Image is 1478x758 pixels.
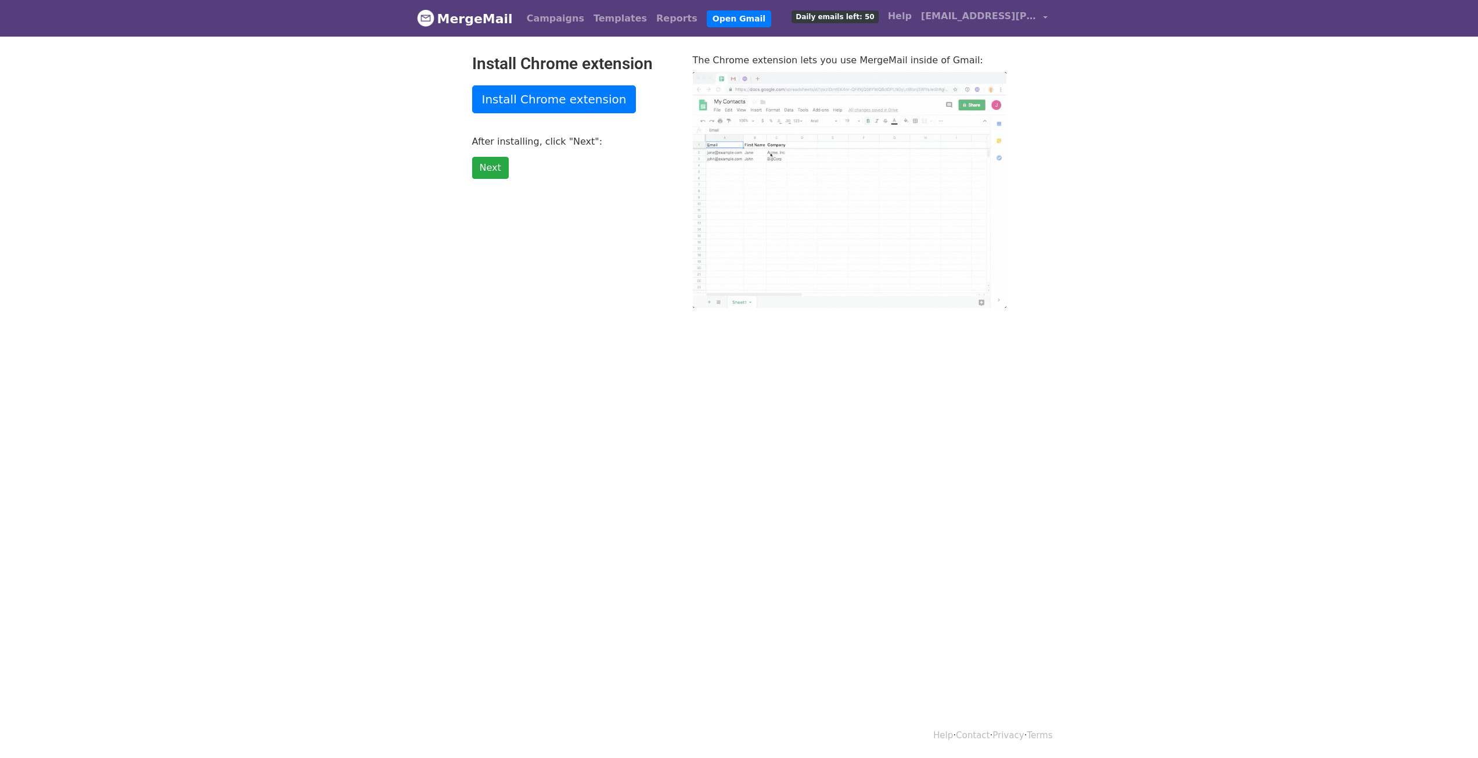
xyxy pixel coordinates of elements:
a: Campaigns [522,7,589,30]
p: After installing, click "Next": [472,135,675,148]
span: Daily emails left: 50 [792,10,878,23]
a: Terms [1027,730,1052,741]
div: Виджет чата [1420,702,1478,758]
a: Templates [589,7,652,30]
a: Install Chrome extension [472,85,636,113]
a: Help [883,5,916,28]
p: The Chrome extension lets you use MergeMail inside of Gmail: [693,54,1006,66]
a: Daily emails left: 50 [787,5,883,28]
a: Open Gmail [707,10,771,27]
a: Contact [956,730,990,741]
a: [EMAIL_ADDRESS][PERSON_NAME][DOMAIN_NAME] [916,5,1052,32]
iframe: Chat Widget [1420,702,1478,758]
a: Reports [652,7,702,30]
span: [EMAIL_ADDRESS][PERSON_NAME][DOMAIN_NAME] [921,9,1037,23]
img: MergeMail logo [417,9,434,27]
a: Next [472,157,509,179]
a: MergeMail [417,6,513,31]
a: Privacy [992,730,1024,741]
h2: Install Chrome extension [472,54,675,74]
a: Help [933,730,953,741]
